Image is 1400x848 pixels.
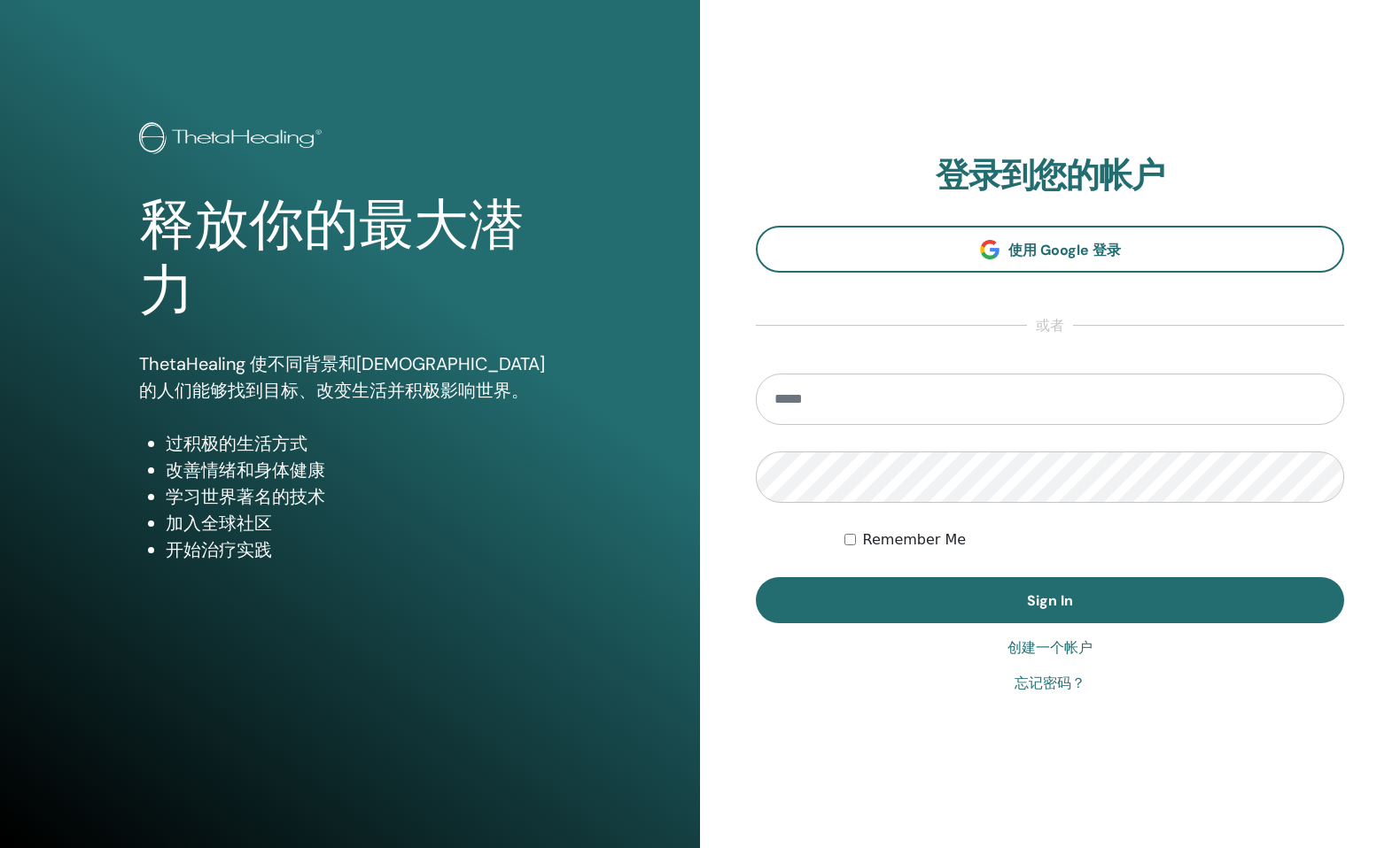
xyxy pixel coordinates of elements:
p: ThetaHealing 使不同背景和[DEMOGRAPHIC_DATA]的人们能够找到目标、改变生活并积极影响世界。 [139,351,562,404]
li: 加入全球社区 [166,510,562,536]
li: 过积极的生活方式 [166,430,562,457]
a: 使用 Google 登录 [756,226,1344,273]
a: 创建一个帐户 [1007,637,1093,659]
label: Remember Me [863,529,967,551]
button: Sign In [756,577,1344,623]
li: 开始治疗实践 [166,536,562,563]
h2: 登录到您的帐户 [756,156,1344,197]
span: 使用 Google 登录 [1008,241,1121,259]
h1: 释放你的最大潜力 [139,193,562,325]
span: Sign In [1027,591,1073,610]
li: 学习世界著名的技术 [166,483,562,510]
div: Keep me authenticated indefinitely or until I manually logout [844,529,1344,551]
span: 或者 [1027,315,1073,336]
a: 忘记密码？ [1015,673,1085,694]
li: 改善情绪和身体健康 [166,457,562,483]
